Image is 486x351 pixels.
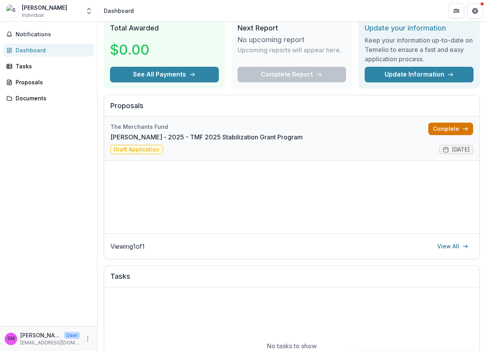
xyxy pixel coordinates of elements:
h2: Tasks [110,272,473,287]
div: Tasks [16,62,88,70]
a: Update Information [365,67,474,82]
div: [PERSON_NAME] [22,4,67,12]
button: Notifications [3,28,94,41]
a: Tasks [3,60,94,73]
p: [EMAIL_ADDRESS][DOMAIN_NAME] [20,339,80,346]
p: [PERSON_NAME] [20,331,61,339]
div: Dashboard [104,7,134,15]
span: Individual [22,12,44,19]
a: [PERSON_NAME] - 2025 - TMF 2025 Stabilization Grant Program [110,132,303,142]
a: Dashboard [3,44,94,57]
a: Complete [428,123,473,135]
button: More [83,334,92,344]
div: Proposals [16,78,88,86]
div: Dashboard [16,46,88,54]
h3: No upcoming report [238,36,305,44]
p: No tasks to show [267,341,317,351]
nav: breadcrumb [101,5,137,16]
span: Notifications [16,31,91,38]
p: Upcoming reports will appear here. [238,45,341,55]
div: Shanti Mayers [7,336,15,341]
p: User [64,332,80,339]
h2: Update your information [365,24,474,32]
h3: $0.00 [110,39,169,60]
h2: Next Report [238,24,346,32]
h2: Proposals [110,102,473,116]
button: Open entity switcher [83,3,94,19]
a: Documents [3,92,94,105]
a: Proposals [3,76,94,89]
h3: Keep your information up-to-date on Temelio to ensure a fast and easy application process. [365,36,474,64]
button: Partners [449,3,464,19]
a: View All [433,240,473,253]
div: Documents [16,94,88,102]
button: See All Payments [110,67,219,82]
h2: Total Awarded [110,24,219,32]
p: Viewing 1 of 1 [110,242,145,251]
button: Get Help [467,3,483,19]
img: shanti mayers [6,5,19,17]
